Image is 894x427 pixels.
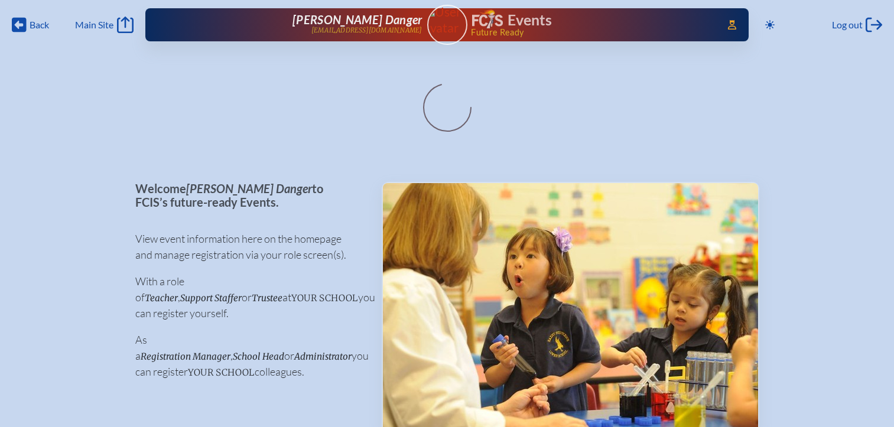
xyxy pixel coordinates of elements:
span: Main Site [75,19,113,31]
span: Future Ready [471,28,711,37]
a: User Avatar [427,5,467,45]
p: [EMAIL_ADDRESS][DOMAIN_NAME] [311,27,422,34]
a: [PERSON_NAME] Danger[EMAIL_ADDRESS][DOMAIN_NAME] [183,13,422,37]
div: FCIS Events — Future ready [472,9,711,37]
p: With a role of , or at you can register yourself. [135,273,363,321]
span: School Head [233,351,284,362]
span: Back [30,19,49,31]
span: [PERSON_NAME] Danger [186,181,312,195]
span: Log out [832,19,863,31]
p: As a , or you can register colleagues. [135,332,363,380]
a: Main Site [75,17,133,33]
p: Welcome to FCIS’s future-ready Events. [135,182,363,208]
span: Teacher [145,292,178,304]
span: Administrator [294,351,352,362]
img: User Avatar [422,4,472,35]
span: [PERSON_NAME] Danger [292,12,422,27]
span: your school [188,367,255,378]
span: Support Staffer [180,292,242,304]
p: View event information here on the homepage and manage registration via your role screen(s). [135,231,363,263]
span: your school [291,292,358,304]
span: Registration Manager [141,351,230,362]
span: Trustee [252,292,282,304]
